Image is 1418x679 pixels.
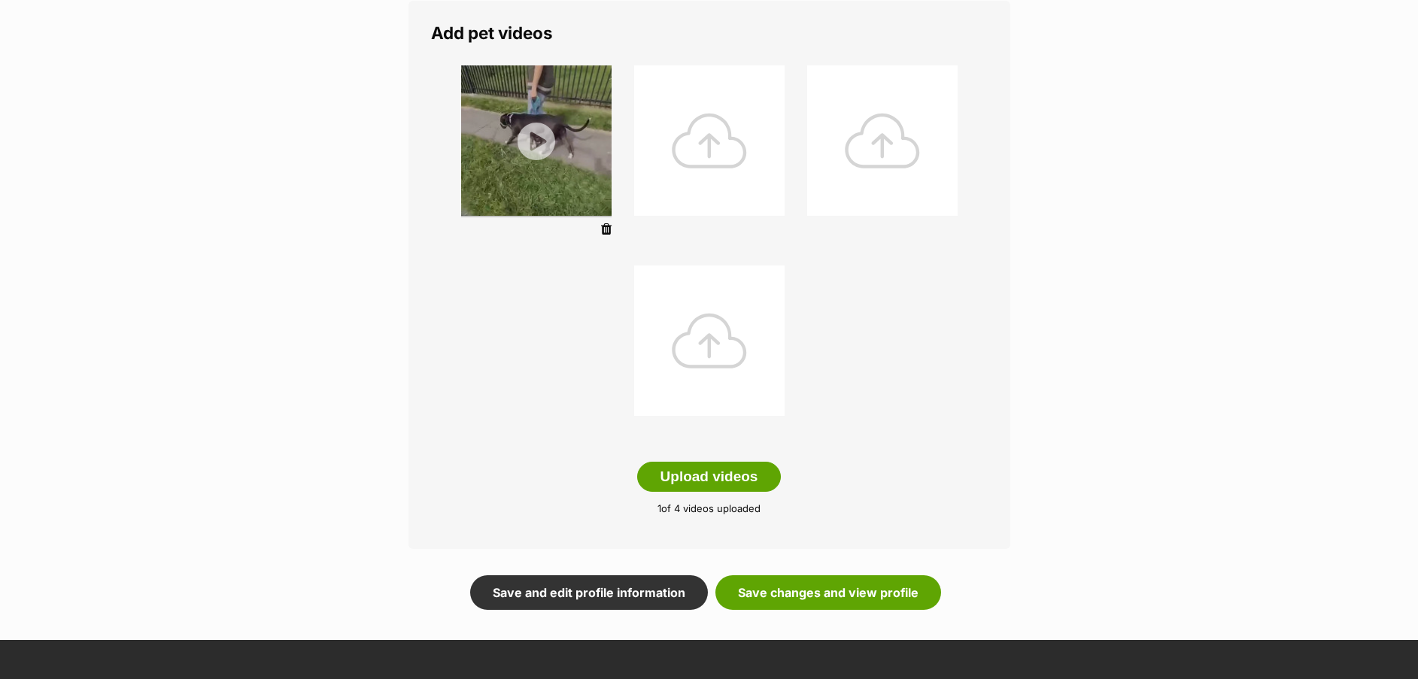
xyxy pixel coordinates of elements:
legend: Add pet videos [431,23,988,43]
span: 1 [657,502,661,514]
img: listing photo [461,65,612,216]
a: Save and edit profile information [470,575,708,610]
button: Upload videos [637,462,782,492]
a: Save changes and view profile [715,575,941,610]
p: of 4 videos uploaded [431,502,988,517]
